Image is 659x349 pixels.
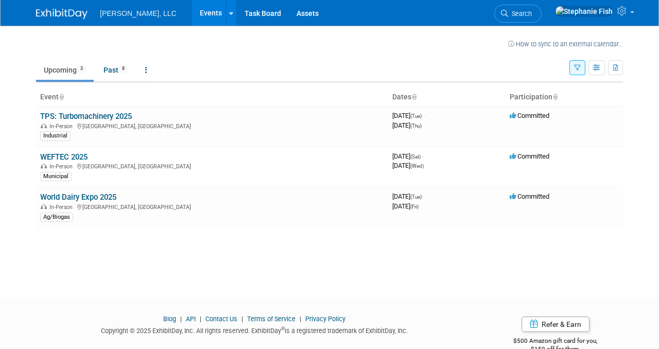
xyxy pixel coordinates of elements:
[40,162,384,170] div: [GEOGRAPHIC_DATA], [GEOGRAPHIC_DATA]
[41,204,47,209] img: In-Person Event
[423,193,425,200] span: -
[392,121,422,129] span: [DATE]
[392,202,419,210] span: [DATE]
[40,202,384,211] div: [GEOGRAPHIC_DATA], [GEOGRAPHIC_DATA]
[494,5,542,23] a: Search
[508,40,623,48] a: How to sync to an external calendar...
[49,123,76,130] span: In-Person
[410,194,422,200] span: (Tue)
[36,89,388,106] th: Event
[40,121,384,130] div: [GEOGRAPHIC_DATA], [GEOGRAPHIC_DATA]
[410,204,419,210] span: (Fri)
[510,112,549,119] span: Committed
[96,60,135,80] a: Past8
[388,89,506,106] th: Dates
[410,113,422,119] span: (Tue)
[510,152,549,160] span: Committed
[77,65,86,73] span: 3
[281,326,285,331] sup: ®
[552,93,558,101] a: Sort by Participation Type
[392,193,425,200] span: [DATE]
[247,315,296,323] a: Terms of Service
[305,315,345,323] a: Privacy Policy
[40,131,71,141] div: Industrial
[36,324,473,336] div: Copyright © 2025 ExhibitDay, Inc. All rights reserved. ExhibitDay is a registered trademark of Ex...
[239,315,246,323] span: |
[422,152,424,160] span: -
[392,112,425,119] span: [DATE]
[423,112,425,119] span: -
[36,9,88,19] img: ExhibitDay
[410,123,422,129] span: (Thu)
[40,172,72,181] div: Municipal
[100,9,177,18] span: [PERSON_NAME], LLC
[40,152,88,162] a: WEFTEC 2025
[119,65,128,73] span: 8
[36,60,94,80] a: Upcoming3
[510,193,549,200] span: Committed
[297,315,304,323] span: |
[205,315,237,323] a: Contact Us
[40,112,132,121] a: TPS: Turbomachinery 2025
[163,315,176,323] a: Blog
[59,93,64,101] a: Sort by Event Name
[49,204,76,211] span: In-Person
[392,152,424,160] span: [DATE]
[40,193,116,202] a: World Dairy Expo 2025
[508,10,532,18] span: Search
[392,162,424,169] span: [DATE]
[186,315,196,323] a: API
[40,213,73,222] div: Ag/Biogas
[41,163,47,168] img: In-Person Event
[41,123,47,128] img: In-Person Event
[555,6,613,17] img: Stephanie Fish
[522,317,589,332] a: Refer & Earn
[49,163,76,170] span: In-Person
[178,315,184,323] span: |
[410,163,424,169] span: (Wed)
[411,93,417,101] a: Sort by Start Date
[506,89,623,106] th: Participation
[197,315,204,323] span: |
[410,154,421,160] span: (Sat)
